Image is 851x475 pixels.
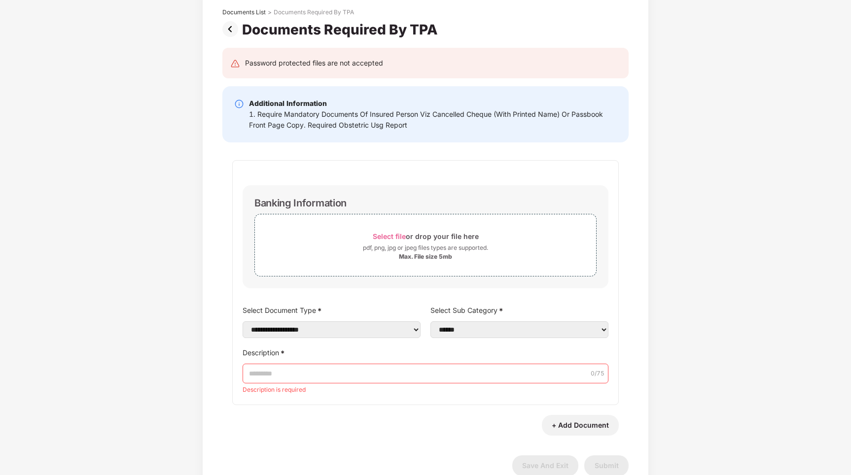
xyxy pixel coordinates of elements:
div: Documents List [222,8,266,16]
label: Description [243,345,608,360]
span: Save And Exit [522,461,568,470]
img: svg+xml;base64,PHN2ZyBpZD0iSW5mby0yMHgyMCIgeG1sbnM9Imh0dHA6Ly93d3cudzMub3JnLzIwMDAvc3ZnIiB3aWR0aD... [234,99,244,109]
label: Select Document Type [243,303,421,317]
img: svg+xml;base64,PHN2ZyB4bWxucz0iaHR0cDovL3d3dy53My5vcmcvMjAwMC9zdmciIHdpZHRoPSIyNCIgaGVpZ2h0PSIyNC... [230,59,240,68]
button: + Add Document [542,415,619,436]
div: Documents Required By TPA [274,8,354,16]
div: 1. Require Mandatory Documents Of Insured Person Viz Cancelled Cheque (With Printed Name) Or Pass... [249,109,617,131]
div: Description is required [243,385,608,395]
div: Max. File size 5mb [399,253,452,261]
div: Documents Required By TPA [242,21,442,38]
span: Submit [595,461,619,470]
span: 0 /75 [591,369,604,378]
div: Banking Information [254,197,347,209]
b: Additional Information [249,99,327,107]
div: or drop your file here [373,230,479,243]
span: Select fileor drop your file herepdf, png, jpg or jpeg files types are supported.Max. File size 5mb [255,222,596,269]
img: svg+xml;base64,PHN2ZyBpZD0iUHJldi0zMngzMiIgeG1sbnM9Imh0dHA6Ly93d3cudzMub3JnLzIwMDAvc3ZnIiB3aWR0aD... [222,21,242,37]
label: Select Sub Category [430,303,608,317]
span: Select file [373,232,406,240]
div: Password protected files are not accepted [245,58,383,68]
div: > [268,8,272,16]
div: pdf, png, jpg or jpeg files types are supported. [363,243,488,253]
